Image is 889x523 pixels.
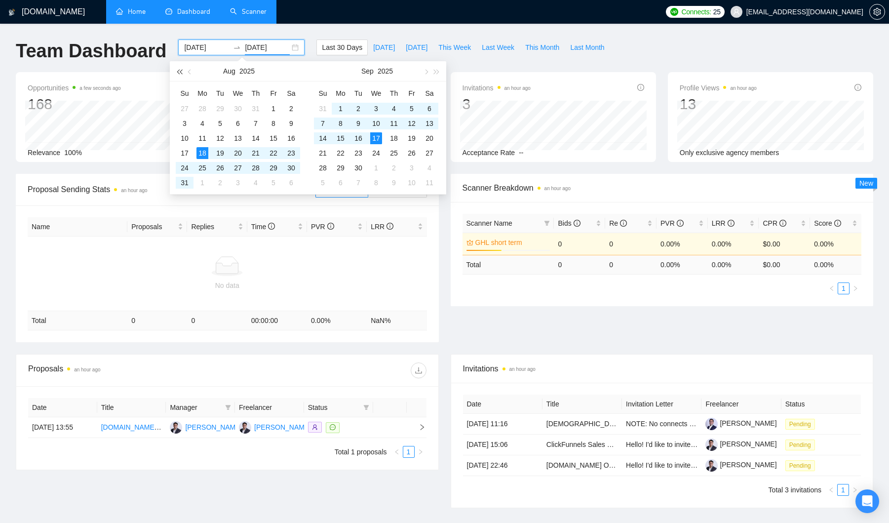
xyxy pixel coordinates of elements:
[424,177,435,189] div: 11
[233,43,241,51] span: to
[314,161,332,175] td: 2025-09-28
[421,85,438,101] th: Sa
[250,118,262,129] div: 7
[349,175,367,190] td: 2025-10-07
[785,461,819,469] a: Pending
[176,101,193,116] td: 2025-07-27
[705,418,718,430] img: c10FtslxqRvxFVQYzajHqSA-TB4rmIMvYFFC6Ci58AsEoRbAS6CYsREUwSi-O2bdsq
[705,439,718,451] img: c1239nA2WBynjmbOCgxmYDphhpb-_-uVGy83v5GY52dvqGAWd3J8CcdmTAHNzPYlwU
[265,131,282,146] td: 2025-08-15
[332,116,349,131] td: 2025-09-08
[680,149,779,157] span: Only exclusive agency members
[367,85,385,101] th: We
[829,285,835,291] span: left
[335,177,347,189] div: 6
[785,420,819,428] a: Pending
[211,101,229,116] td: 2025-07-29
[349,161,367,175] td: 2025-09-30
[370,103,382,115] div: 3
[330,424,336,430] span: message
[265,146,282,161] td: 2025-08-22
[196,177,208,189] div: 1
[352,103,364,115] div: 2
[211,116,229,131] td: 2025-08-05
[193,85,211,101] th: Mo
[196,103,208,115] div: 28
[370,132,382,144] div: 17
[363,404,369,410] span: filter
[322,42,362,53] span: Last 30 Days
[367,101,385,116] td: 2025-09-03
[314,85,332,101] th: Su
[176,146,193,161] td: 2025-08-17
[177,7,210,16] span: Dashboard
[400,40,433,55] button: [DATE]
[28,217,127,237] th: Name
[388,147,400,159] div: 25
[385,146,403,161] td: 2025-09-25
[332,175,349,190] td: 2025-10-06
[247,101,265,116] td: 2025-07-31
[367,146,385,161] td: 2025-09-24
[370,147,382,159] div: 24
[349,101,367,116] td: 2025-09-02
[361,61,374,81] button: Sep
[232,162,244,174] div: 27
[730,85,756,91] time: an hour ago
[837,484,849,496] li: 1
[285,103,297,115] div: 2
[184,42,229,53] input: Start date
[332,85,349,101] th: Mo
[214,118,226,129] div: 5
[403,131,421,146] td: 2025-09-19
[268,162,279,174] div: 29
[211,85,229,101] th: Tu
[546,441,758,448] a: ClickFunnels Sales & Technical Expert Needed – Healthcare Funnels
[28,95,121,114] div: 168
[193,146,211,161] td: 2025-08-18
[314,131,332,146] td: 2025-09-14
[317,132,329,144] div: 14
[116,7,146,16] a: homeHome
[211,131,229,146] td: 2025-08-12
[504,85,531,91] time: an hour ago
[705,440,776,448] a: [PERSON_NAME]
[385,85,403,101] th: Th
[403,446,414,457] a: 1
[176,131,193,146] td: 2025-08-10
[176,85,193,101] th: Su
[421,131,438,146] td: 2025-09-20
[247,146,265,161] td: 2025-08-21
[869,8,885,16] a: setting
[424,147,435,159] div: 27
[838,484,849,495] a: 1
[176,161,193,175] td: 2025-08-24
[406,118,418,129] div: 12
[250,103,262,115] div: 31
[361,400,371,415] span: filter
[282,175,300,190] td: 2025-09-06
[403,446,415,458] li: 1
[187,217,247,237] th: Replies
[193,116,211,131] td: 2025-08-04
[16,40,166,63] h1: Team Dashboard
[388,132,400,144] div: 18
[316,40,368,55] button: Last 30 Days
[373,42,395,53] span: [DATE]
[482,42,514,53] span: Last Week
[349,131,367,146] td: 2025-09-16
[542,216,552,231] span: filter
[265,116,282,131] td: 2025-08-08
[285,118,297,129] div: 9
[332,161,349,175] td: 2025-09-29
[785,419,815,430] span: Pending
[680,82,757,94] span: Profile Views
[370,118,382,129] div: 10
[247,131,265,146] td: 2025-08-14
[211,161,229,175] td: 2025-08-26
[265,101,282,116] td: 2025-08-01
[546,461,725,469] a: [DOMAIN_NAME] OR GoHighLevel Or LearnWorld Expert
[637,84,644,91] span: info-circle
[232,103,244,115] div: 30
[214,132,226,144] div: 12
